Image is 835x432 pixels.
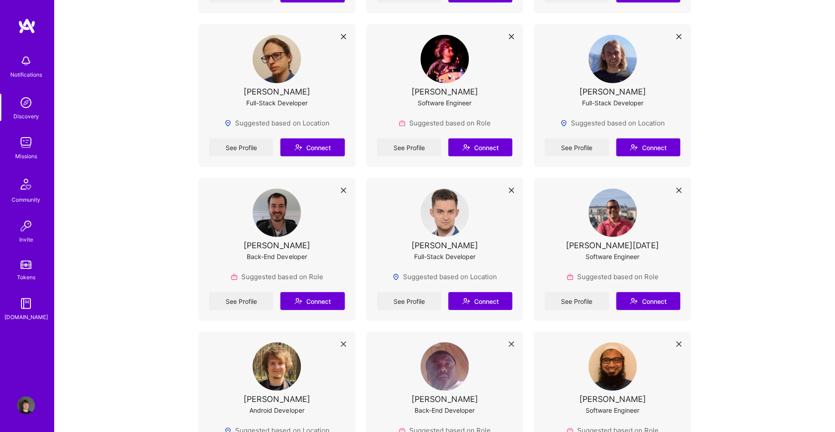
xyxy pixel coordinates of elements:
img: User Avatar [253,35,301,83]
img: logo [18,18,36,34]
div: [PERSON_NAME] [244,394,310,404]
img: User Avatar [588,35,637,83]
img: Invite [17,217,35,235]
i: icon Connect [294,143,302,151]
div: [PERSON_NAME] [244,87,310,96]
button: Connect [448,138,512,156]
i: icon Close [676,188,681,193]
img: User Avatar [588,342,637,391]
div: [PERSON_NAME] [244,241,310,250]
button: Connect [280,138,344,156]
i: icon Connect [462,143,470,151]
img: User Avatar [420,35,469,83]
div: Invite [19,235,33,244]
button: Connect [280,292,344,310]
img: Role icon [398,120,406,127]
img: Community [15,173,37,195]
div: [DOMAIN_NAME] [4,312,48,322]
div: Software Engineer [418,98,471,108]
img: Locations icon [560,120,567,127]
a: See Profile [544,292,608,310]
div: Full-Stack Developer [246,98,308,108]
div: Full-Stack Developer [582,98,643,108]
img: Locations icon [392,273,399,281]
div: Suggested based on Location [392,272,497,281]
img: Locations icon [224,120,231,127]
img: tokens [21,260,31,269]
i: icon Close [509,341,514,347]
div: [PERSON_NAME] [411,394,478,404]
i: icon Close [341,341,346,347]
div: Android Developer [249,406,304,415]
img: User Avatar [253,189,301,237]
i: icon Close [676,34,681,39]
div: Notifications [10,70,42,79]
div: Discovery [13,112,39,121]
img: User Avatar [588,189,637,237]
i: icon Connect [294,297,302,305]
div: Suggested based on Location [560,118,665,128]
div: Back-End Developer [247,252,307,261]
a: See Profile [209,138,273,156]
div: [PERSON_NAME] [579,87,646,96]
div: Full-Stack Developer [414,252,475,261]
a: See Profile [544,138,608,156]
div: Community [12,195,40,204]
i: icon Close [341,188,346,193]
img: User Avatar [17,396,35,414]
button: Connect [448,292,512,310]
img: teamwork [17,134,35,151]
div: Software Engineer [586,406,639,415]
img: guide book [17,294,35,312]
a: See Profile [377,138,441,156]
div: [PERSON_NAME][DATE] [566,241,659,250]
i: icon Close [676,341,681,347]
img: discovery [17,94,35,112]
a: See Profile [209,292,273,310]
button: Connect [616,292,680,310]
i: icon Connect [629,143,638,151]
i: icon Close [509,188,514,193]
button: Connect [616,138,680,156]
div: [PERSON_NAME] [411,87,478,96]
div: Missions [15,151,37,161]
div: Suggested based on Role [566,272,659,281]
img: Role icon [566,273,574,281]
i: icon Connect [629,297,638,305]
i: icon Connect [462,297,470,305]
div: Software Engineer [586,252,639,261]
i: icon Close [341,34,346,39]
i: icon Close [509,34,514,39]
div: [PERSON_NAME] [579,394,646,404]
div: Suggested based on Role [398,118,491,128]
div: [PERSON_NAME] [411,241,478,250]
img: User Avatar [420,189,469,237]
div: Tokens [17,272,35,282]
a: User Avatar [15,396,37,414]
img: User Avatar [253,342,301,391]
div: Suggested based on Role [231,272,323,281]
div: Back-End Developer [415,406,475,415]
a: See Profile [377,292,441,310]
img: User Avatar [420,342,469,391]
img: Role icon [231,273,238,281]
img: bell [17,52,35,70]
div: Suggested based on Location [224,118,329,128]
